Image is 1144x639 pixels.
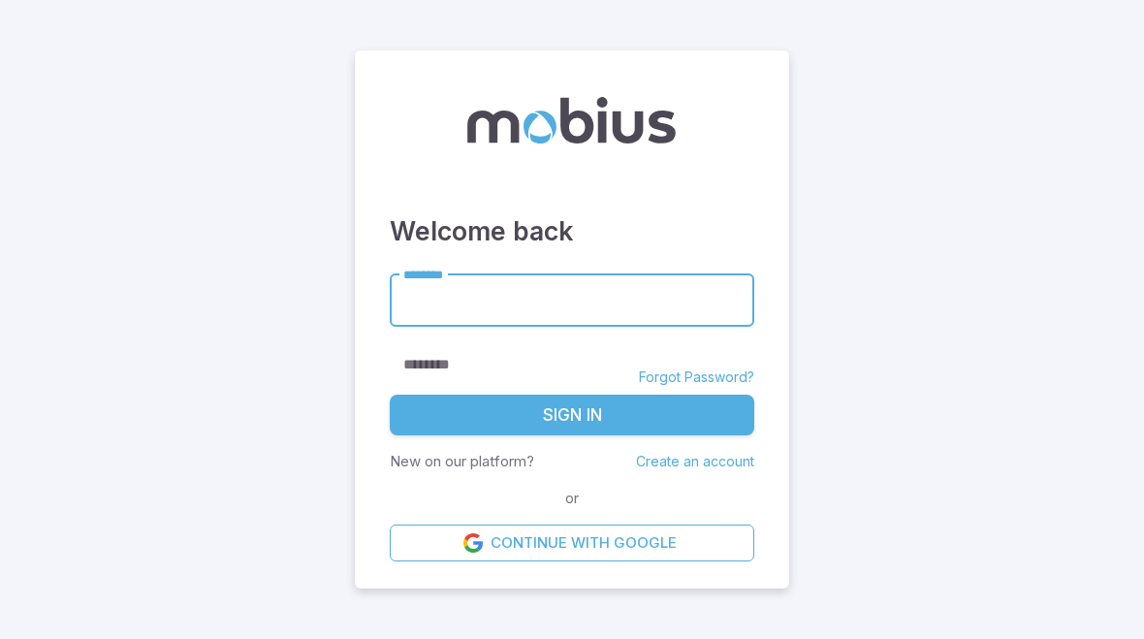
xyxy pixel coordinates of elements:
[390,525,754,561] a: Continue with Google
[639,367,754,387] a: Forgot Password?
[560,488,584,509] span: or
[390,395,754,435] button: Sign In
[636,453,754,469] a: Create an account
[390,211,754,250] h3: Welcome back
[390,451,534,472] p: New on our platform?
